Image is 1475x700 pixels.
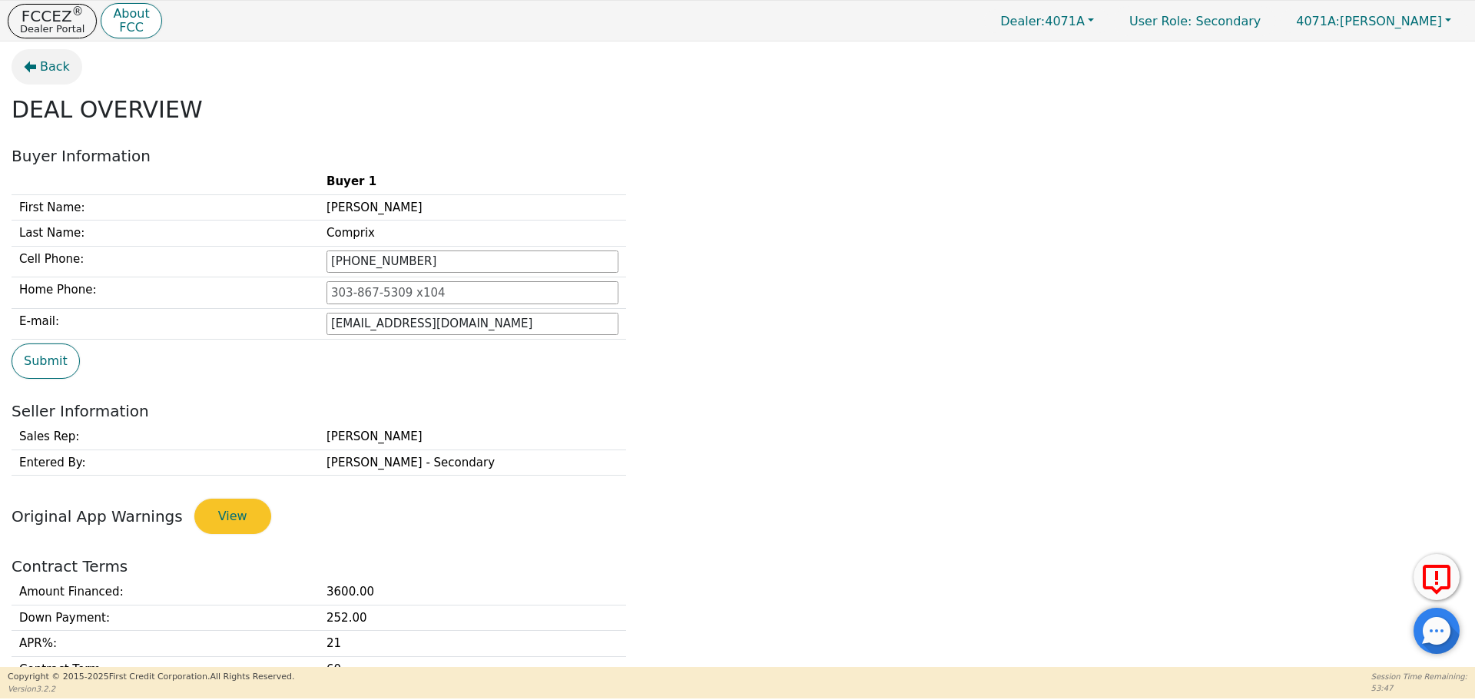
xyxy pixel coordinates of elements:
h2: Contract Terms [12,557,1463,576]
span: Back [40,58,70,76]
span: 4071A [1000,14,1085,28]
p: FCCEZ [20,8,85,24]
p: Secondary [1114,6,1276,36]
p: Session Time Remaining: [1371,671,1467,682]
span: All Rights Reserved. [210,672,294,682]
td: First Name: [12,194,319,221]
sup: ® [72,5,84,18]
td: Comprix [319,221,626,247]
button: FCCEZ®Dealer Portal [8,4,97,38]
span: Dealer: [1000,14,1045,28]
a: User Role: Secondary [1114,6,1276,36]
td: Last Name: [12,221,319,247]
td: Down Payment : [12,605,319,631]
span: User Role : [1129,14,1192,28]
td: APR% : [12,631,319,657]
td: 21 [319,631,626,657]
button: AboutFCC [101,3,161,39]
input: 303-867-5309 x104 [326,250,618,274]
td: Contract Term : [12,656,319,682]
td: Sales Rep: [12,424,319,450]
p: 53:47 [1371,682,1467,694]
p: Dealer Portal [20,24,85,34]
td: 60 [319,656,626,682]
td: 252.00 [319,605,626,631]
input: 303-867-5309 x104 [326,281,618,304]
p: FCC [113,22,149,34]
span: [PERSON_NAME] [1296,14,1442,28]
td: Cell Phone: [12,246,319,277]
span: 4071A: [1296,14,1340,28]
button: Dealer:4071A [984,9,1110,33]
td: Entered By: [12,450,319,476]
td: [PERSON_NAME] [319,194,626,221]
p: Version 3.2.2 [8,683,294,695]
td: [PERSON_NAME] - Secondary [319,450,626,476]
h2: DEAL OVERVIEW [12,96,1463,124]
td: [PERSON_NAME] [319,424,626,450]
span: Original App Warnings [12,507,183,526]
button: View [194,499,271,534]
td: 3600.00 [319,579,626,605]
p: About [113,8,149,20]
button: Back [12,49,82,85]
button: 4071A:[PERSON_NAME] [1280,9,1467,33]
button: Submit [12,343,80,379]
td: E-mail: [12,308,319,340]
button: Report Error to FCC [1414,554,1460,600]
h2: Buyer Information [12,147,1463,165]
td: Amount Financed : [12,579,319,605]
p: Copyright © 2015- 2025 First Credit Corporation. [8,671,294,684]
td: Home Phone: [12,277,319,309]
th: Buyer 1 [319,169,626,194]
h2: Seller Information [12,402,1463,420]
